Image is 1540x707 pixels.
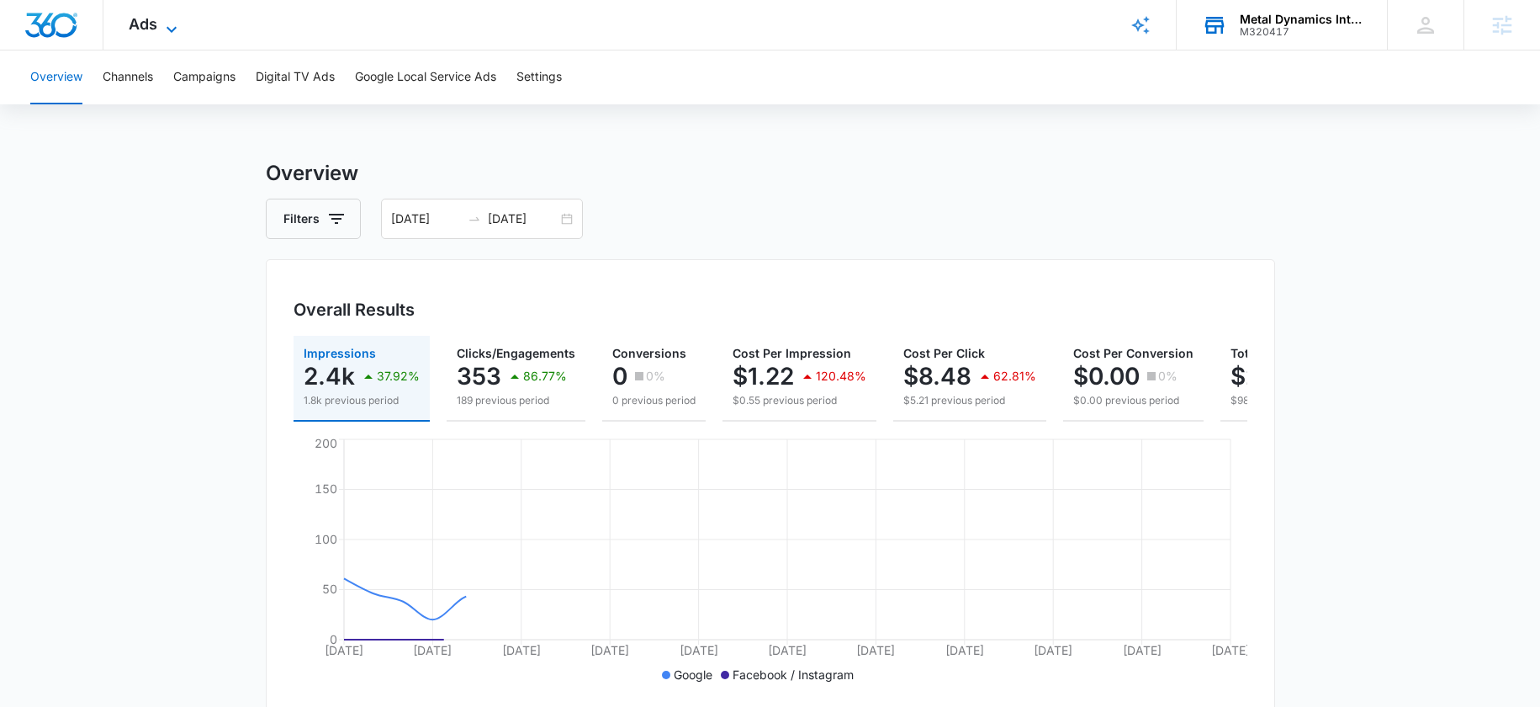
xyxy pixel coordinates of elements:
[304,393,420,408] p: 1.8k previous period
[1240,13,1363,26] div: account name
[304,363,355,390] p: 2.4k
[679,643,717,657] tspan: [DATE]
[1073,346,1193,360] span: Cost Per Conversion
[1158,370,1177,382] p: 0%
[103,50,153,104] button: Channels
[646,370,665,382] p: 0%
[468,212,481,226] span: swap-right
[330,632,337,646] tspan: 0
[903,363,971,390] p: $8.48
[457,346,575,360] span: Clicks/Engagements
[322,582,337,596] tspan: 50
[903,346,985,360] span: Cost Per Click
[30,50,82,104] button: Overview
[315,532,337,546] tspan: 100
[733,363,794,390] p: $1.22
[1073,363,1140,390] p: $0.00
[816,370,866,382] p: 120.48%
[457,363,501,390] p: 353
[674,666,712,683] p: Google
[612,363,627,390] p: 0
[413,643,452,657] tspan: [DATE]
[768,643,807,657] tspan: [DATE]
[733,346,851,360] span: Cost Per Impression
[304,346,376,360] span: Impressions
[733,393,866,408] p: $0.55 previous period
[856,643,895,657] tspan: [DATE]
[1122,643,1161,657] tspan: [DATE]
[903,393,1036,408] p: $5.21 previous period
[1230,346,1299,360] span: Total Spend
[355,50,496,104] button: Google Local Service Ads
[266,199,361,239] button: Filters
[315,481,337,496] tspan: 150
[391,210,461,228] input: Start date
[315,436,337,450] tspan: 200
[457,393,575,408] p: 189 previous period
[733,666,854,683] p: Facebook / Instagram
[590,643,629,657] tspan: [DATE]
[266,158,1275,189] h3: Overview
[377,370,420,382] p: 37.92%
[1230,363,1347,390] p: $2,992.70
[501,643,540,657] tspan: [DATE]
[1211,643,1250,657] tspan: [DATE]
[993,370,1036,382] p: 62.81%
[256,50,335,104] button: Digital TV Ads
[523,370,567,382] p: 86.77%
[1034,643,1072,657] tspan: [DATE]
[325,643,363,657] tspan: [DATE]
[612,346,686,360] span: Conversions
[516,50,562,104] button: Settings
[1230,393,1422,408] p: $984.17 previous period
[1240,26,1363,38] div: account id
[612,393,696,408] p: 0 previous period
[129,15,157,33] span: Ads
[173,50,235,104] button: Campaigns
[945,643,983,657] tspan: [DATE]
[294,297,415,322] h3: Overall Results
[488,210,558,228] input: End date
[1073,393,1193,408] p: $0.00 previous period
[468,212,481,226] span: to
